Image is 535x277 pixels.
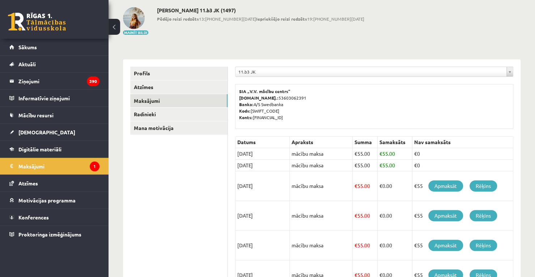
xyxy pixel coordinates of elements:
[379,150,382,157] span: €
[290,160,353,171] td: mācību maksa
[239,101,254,107] b: Banka:
[9,90,99,106] a: Informatīvie ziņojumi
[18,129,75,135] span: [DEMOGRAPHIC_DATA]
[18,44,37,50] span: Sākums
[353,171,378,201] td: 55.00
[8,13,66,31] a: Rīgas 1. Tālmācības vidusskola
[377,171,412,201] td: 0.00
[235,148,290,160] td: [DATE]
[428,240,463,251] a: Apmaksāt
[290,148,353,160] td: mācību maksa
[235,231,290,260] td: [DATE]
[157,7,364,13] h2: [PERSON_NAME] 11.b3 JK (1497)
[18,73,99,89] legend: Ziņojumi
[18,61,36,67] span: Aktuāli
[353,160,378,171] td: 55.00
[9,39,99,55] a: Sākums
[157,16,199,22] b: Pēdējo reizi redzēts
[379,182,382,189] span: €
[412,201,513,231] td: €55
[379,162,382,168] span: €
[123,7,145,29] img: Andra Voilaka
[90,161,99,171] i: 1
[235,201,290,231] td: [DATE]
[9,209,99,226] a: Konferences
[353,231,378,260] td: 55.00
[9,175,99,192] a: Atzīmes
[18,214,49,221] span: Konferences
[412,137,513,148] th: Nav samaksāts
[377,201,412,231] td: 0.00
[18,112,54,118] span: Mācību resursi
[235,160,290,171] td: [DATE]
[354,162,357,168] span: €
[130,108,228,121] a: Radinieki
[377,160,412,171] td: 55.00
[377,231,412,260] td: 0.00
[9,73,99,89] a: Ziņojumi390
[235,171,290,201] td: [DATE]
[354,182,357,189] span: €
[412,231,513,260] td: €55
[9,124,99,140] a: [DEMOGRAPHIC_DATA]
[354,242,357,248] span: €
[238,67,504,76] span: 11.b3 JK
[379,242,382,248] span: €
[18,146,61,152] span: Digitālie materiāli
[87,76,99,86] i: 390
[130,67,228,80] a: Profils
[412,160,513,171] td: €0
[428,180,463,192] a: Apmaksāt
[379,212,382,219] span: €
[377,137,412,148] th: Samaksāts
[18,231,81,238] span: Proktoringa izmēģinājums
[18,180,38,186] span: Atzīmes
[353,201,378,231] td: 55.00
[428,210,463,221] a: Apmaksāt
[290,171,353,201] td: mācību maksa
[9,107,99,123] a: Mācību resursi
[256,16,307,22] b: Iepriekšējo reizi redzēts
[123,30,148,35] button: Mainīt bildi
[470,180,497,192] a: Rēķins
[354,150,357,157] span: €
[290,231,353,260] td: mācību maksa
[239,108,251,114] b: Kods:
[235,67,513,76] a: 11.b3 JK
[354,212,357,219] span: €
[239,95,279,101] b: [DOMAIN_NAME].:
[353,148,378,160] td: 55.00
[470,210,497,221] a: Rēķins
[18,197,76,203] span: Motivācijas programma
[290,137,353,148] th: Apraksts
[9,192,99,209] a: Motivācijas programma
[239,114,253,120] b: Konts:
[377,148,412,160] td: 55.00
[239,88,291,94] b: SIA „V.V. mācību centrs”
[290,201,353,231] td: mācību maksa
[412,148,513,160] td: €0
[470,240,497,251] a: Rēķins
[412,171,513,201] td: €55
[130,94,228,108] a: Maksājumi
[9,158,99,175] a: Maksājumi1
[18,158,99,175] legend: Maksājumi
[239,88,509,121] p: 53603062391 A/S Swedbanka [SWIFT_CODE] [FINANCIAL_ID]
[130,121,228,135] a: Mana motivācija
[9,141,99,158] a: Digitālie materiāli
[9,226,99,243] a: Proktoringa izmēģinājums
[130,80,228,94] a: Atzīmes
[353,137,378,148] th: Summa
[157,16,364,22] span: 13:[PHONE_NUMBER][DATE] 19:[PHONE_NUMBER][DATE]
[18,90,99,106] legend: Informatīvie ziņojumi
[9,56,99,72] a: Aktuāli
[235,137,290,148] th: Datums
